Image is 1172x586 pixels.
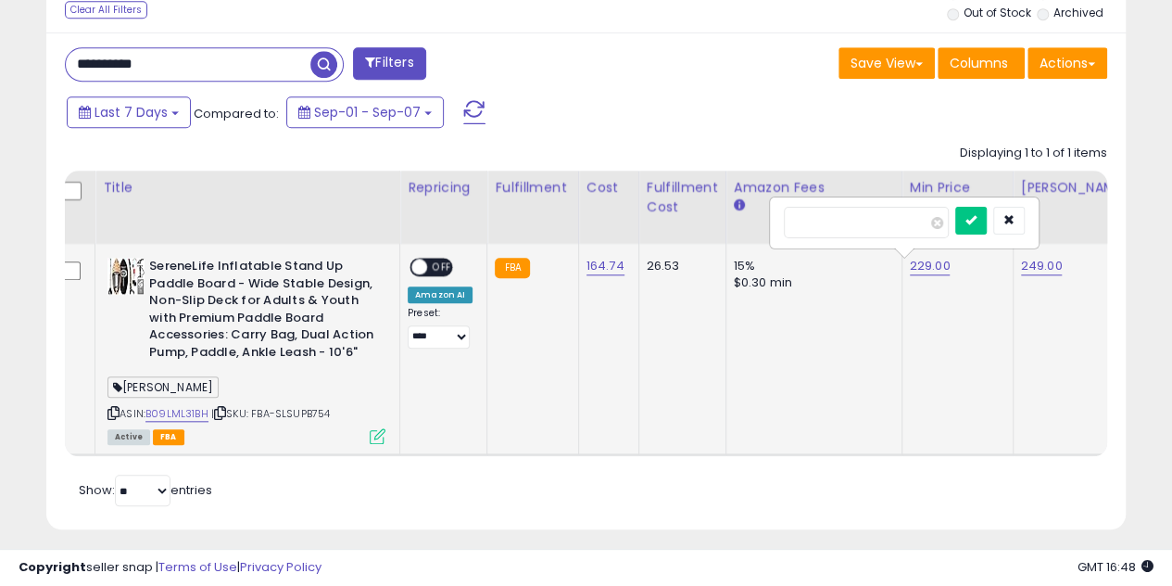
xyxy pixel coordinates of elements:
[495,258,529,278] small: FBA
[107,258,145,295] img: 51fwR7PzBVL._SL40_.jpg
[408,178,479,197] div: Repricing
[107,429,150,445] span: All listings currently available for purchase on Amazon
[1021,257,1063,275] a: 249.00
[1027,47,1107,79] button: Actions
[158,558,237,576] a: Terms of Use
[938,47,1025,79] button: Columns
[963,5,1030,20] label: Out of Stock
[149,258,374,365] b: SereneLife Inflatable Stand Up Paddle Board - Wide Stable Design, Non-Slip Deck for Adults & Yout...
[734,197,745,214] small: Amazon Fees.
[19,559,321,577] div: seller snap | |
[107,258,385,442] div: ASIN:
[950,54,1008,72] span: Columns
[495,178,570,197] div: Fulfillment
[103,178,392,197] div: Title
[353,47,425,80] button: Filters
[194,105,279,122] span: Compared to:
[427,260,457,275] span: OFF
[314,103,421,121] span: Sep-01 - Sep-07
[65,1,147,19] div: Clear All Filters
[1077,558,1153,576] span: 2025-09-15 16:48 GMT
[838,47,935,79] button: Save View
[408,287,473,303] div: Amazon AI
[95,103,168,121] span: Last 7 Days
[586,257,624,275] a: 164.74
[408,307,473,349] div: Preset:
[910,178,1005,197] div: Min Price
[647,178,718,217] div: Fulfillment Cost
[734,178,894,197] div: Amazon Fees
[107,376,219,398] span: [PERSON_NAME]
[647,258,712,274] div: 26.53
[910,257,951,275] a: 229.00
[286,96,444,128] button: Sep-01 - Sep-07
[960,145,1107,162] div: Displaying 1 to 1 of 1 items
[1053,5,1103,20] label: Archived
[734,258,888,274] div: 15%
[240,558,321,576] a: Privacy Policy
[79,481,212,499] span: Show: entries
[19,558,86,576] strong: Copyright
[153,429,184,445] span: FBA
[586,178,631,197] div: Cost
[211,406,330,421] span: | SKU: FBA-SLSUPB754
[734,274,888,291] div: $0.30 min
[145,406,208,422] a: B09LML31BH
[67,96,191,128] button: Last 7 Days
[1021,178,1131,197] div: [PERSON_NAME]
